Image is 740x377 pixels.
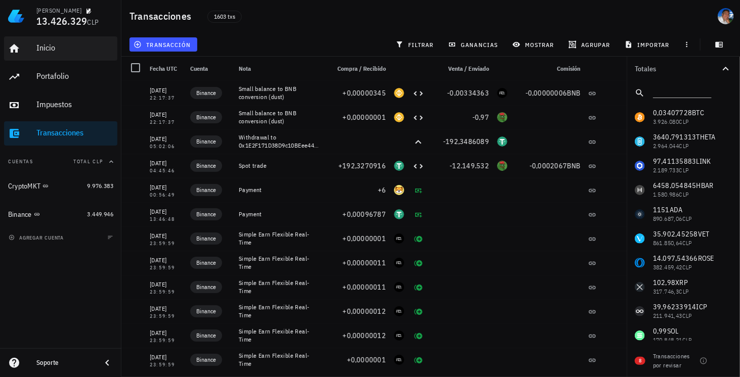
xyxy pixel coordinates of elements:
[4,121,117,146] a: Transacciones
[394,209,404,219] div: USDT-icon
[186,57,235,81] div: Cuenta
[342,331,386,340] span: +0,00000012
[530,161,568,170] span: -0,0002067
[620,37,676,52] button: importar
[239,85,321,101] div: Small balance to BNB conversion (dust)
[342,258,386,267] span: +0,00000011
[150,182,182,193] div: [DATE]
[150,65,177,72] span: Fecha UTC
[150,120,182,125] div: 22:17:37
[443,137,489,146] span: -192,3486089
[196,88,216,98] span: Binance
[196,258,216,268] span: Binance
[196,355,216,365] span: Binance
[190,65,208,72] span: Cuenta
[4,93,117,117] a: Impuestos
[150,217,182,222] div: 13:46:48
[87,182,113,190] span: 9.976.383
[567,88,580,98] span: BNB
[150,96,182,101] div: 22:17:37
[150,328,182,338] div: [DATE]
[196,306,216,316] span: Binance
[398,40,434,49] span: filtrar
[11,234,64,241] span: agregar cuenta
[8,8,24,24] img: LedgiFi
[342,88,386,98] span: +0,00000345
[526,88,568,98] span: -0,00000006
[4,36,117,61] a: Inicio
[450,40,498,49] span: ganancias
[239,186,321,194] div: Payment
[196,282,216,292] span: Binance
[150,352,182,362] div: [DATE]
[150,265,182,270] div: 23:59:59
[196,136,216,147] span: Binance
[239,279,321,295] div: Simple Earn Flexible Real-Time
[497,112,507,122] div: PEPE-icon
[196,185,216,195] span: Binance
[239,327,321,344] div: Simple Earn Flexible Real-Time
[150,279,182,290] div: [DATE]
[235,57,325,81] div: Nota
[88,18,99,27] span: CLP
[391,37,440,52] button: filtrar
[514,40,554,49] span: mostrar
[342,210,386,219] span: +0,00096787
[150,290,182,295] div: 23:59:59
[150,231,182,241] div: [DATE]
[4,65,117,89] a: Portafolio
[239,162,321,170] div: Spot trade
[239,255,321,271] div: Simple Earn Flexible Real-Time
[196,112,216,122] span: Binance
[394,258,404,268] div: IO-icon
[342,282,386,292] span: +0,00000011
[557,65,580,72] span: Comisión
[394,112,404,122] div: BNB-icon
[342,234,386,243] span: +0,00000001
[635,65,720,72] div: Totales
[214,11,235,22] span: 1603 txs
[337,65,386,72] span: Compra / Recibido
[394,331,404,341] div: IO-icon
[150,168,182,173] div: 04:45:46
[567,161,580,170] span: BNB
[4,174,117,198] a: CryptoMKT 9.976.383
[36,100,113,109] div: Impuestos
[36,359,93,367] div: Soporte
[146,57,186,81] div: Fecha UTC
[36,7,81,15] div: [PERSON_NAME]
[394,233,404,244] div: IO-icon
[150,314,182,319] div: 23:59:59
[239,133,321,150] div: Withdrawal to 0x1E2F171D38D9c10BEee445f42E26e9ac267bC15e
[571,40,610,49] span: agrupar
[36,43,113,53] div: Inicio
[36,71,113,81] div: Portafolio
[150,255,182,265] div: [DATE]
[136,40,191,49] span: transacción
[36,128,113,137] div: Transacciones
[73,158,103,165] span: Total CLP
[150,193,182,198] div: 00:56:49
[150,304,182,314] div: [DATE]
[508,37,560,52] button: mostrar
[342,307,386,316] span: +0,00000012
[394,88,404,98] div: BNB-icon
[472,113,489,122] span: -0,97
[447,88,489,98] span: -0,00334363
[511,57,584,81] div: Comisión
[450,161,489,170] span: -12.149.532
[8,182,40,191] div: CryptoMKT
[627,40,670,49] span: importar
[150,207,182,217] div: [DATE]
[150,158,182,168] div: [DATE]
[150,85,182,96] div: [DATE]
[8,210,32,219] div: Binance
[718,8,734,24] div: avatar
[448,65,489,72] span: Venta / Enviado
[239,303,321,319] div: Simple Earn Flexible Real-Time
[239,65,251,72] span: Nota
[196,161,216,171] span: Binance
[87,210,113,218] span: 3.449.946
[428,57,493,81] div: Venta / Enviado
[394,355,404,365] div: IO-icon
